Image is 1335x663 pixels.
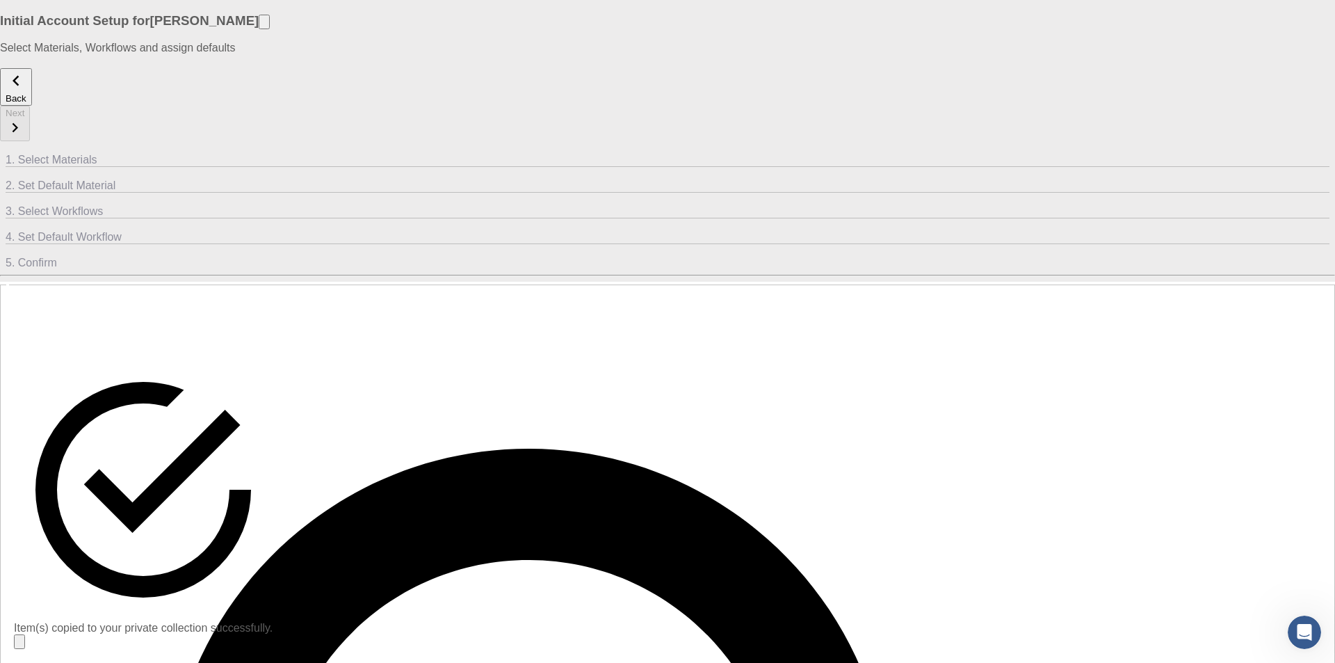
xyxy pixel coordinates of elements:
iframe: Intercom live chat [1288,616,1321,649]
div: Item(s) copied to your private collection successfully. [14,622,273,634]
span: 5. Confirm [6,257,57,269]
span: 2. Set Default Material [6,179,115,191]
span: 3. Select Workflows [6,205,103,217]
span: Hỗ trợ [30,10,70,22]
span: 1. Select Materials [6,154,97,166]
button: Close [14,634,25,649]
span: 4. Set Default Workflow [6,231,122,243]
